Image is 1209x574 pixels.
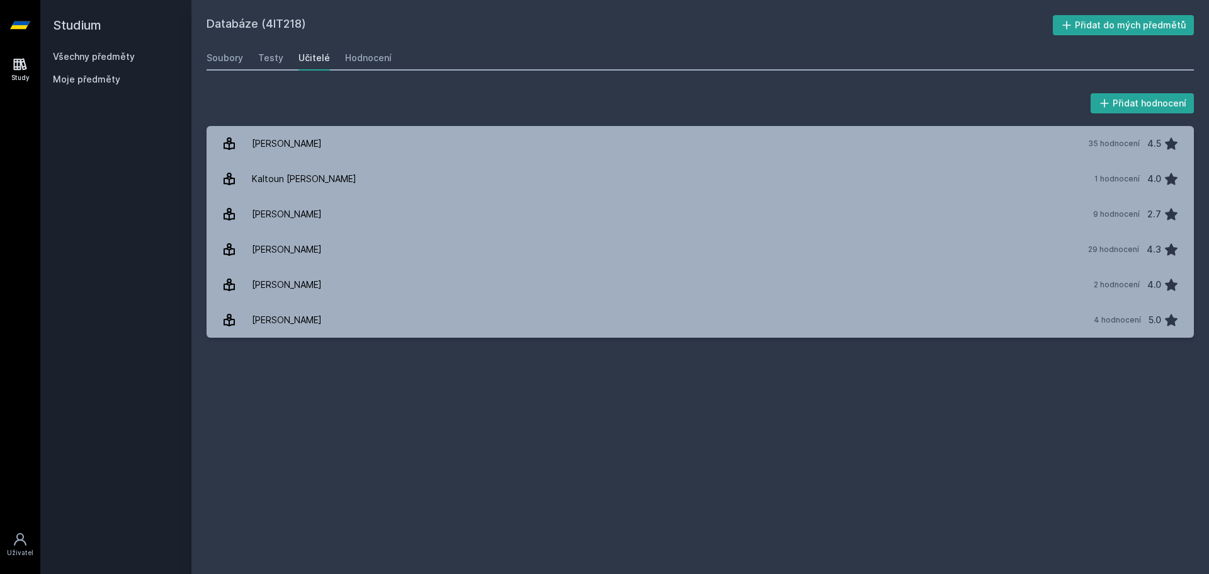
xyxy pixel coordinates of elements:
a: [PERSON_NAME] 29 hodnocení 4.3 [207,232,1194,267]
div: 1 hodnocení [1094,174,1140,184]
div: 4 hodnocení [1094,315,1141,325]
a: [PERSON_NAME] 4 hodnocení 5.0 [207,302,1194,338]
div: Soubory [207,52,243,64]
div: Učitelé [298,52,330,64]
div: 4.5 [1147,131,1161,156]
div: Testy [258,52,283,64]
div: Hodnocení [345,52,392,64]
div: [PERSON_NAME] [252,272,322,297]
button: Přidat do mých předmětů [1053,15,1195,35]
h2: Databáze (4IT218) [207,15,1053,35]
div: 5.0 [1149,307,1161,333]
span: Moje předměty [53,73,120,86]
div: 29 hodnocení [1088,244,1139,255]
div: 4.0 [1147,166,1161,192]
button: Přidat hodnocení [1091,93,1195,113]
div: 35 hodnocení [1088,139,1140,149]
a: [PERSON_NAME] 35 hodnocení 4.5 [207,126,1194,161]
a: Study [3,50,38,89]
div: 2 hodnocení [1094,280,1140,290]
a: Učitelé [298,45,330,71]
div: 2.7 [1147,202,1161,227]
div: 4.3 [1147,237,1161,262]
div: Kaltoun [PERSON_NAME] [252,166,356,192]
div: Uživatel [7,548,33,558]
div: [PERSON_NAME] [252,237,322,262]
a: [PERSON_NAME] 9 hodnocení 2.7 [207,197,1194,232]
a: Soubory [207,45,243,71]
a: Kaltoun [PERSON_NAME] 1 hodnocení 4.0 [207,161,1194,197]
a: [PERSON_NAME] 2 hodnocení 4.0 [207,267,1194,302]
div: [PERSON_NAME] [252,131,322,156]
a: Testy [258,45,283,71]
div: Study [11,73,30,83]
a: Všechny předměty [53,51,135,62]
div: 9 hodnocení [1093,209,1140,219]
div: 4.0 [1147,272,1161,297]
div: [PERSON_NAME] [252,202,322,227]
div: [PERSON_NAME] [252,307,322,333]
a: Uživatel [3,525,38,564]
a: Hodnocení [345,45,392,71]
